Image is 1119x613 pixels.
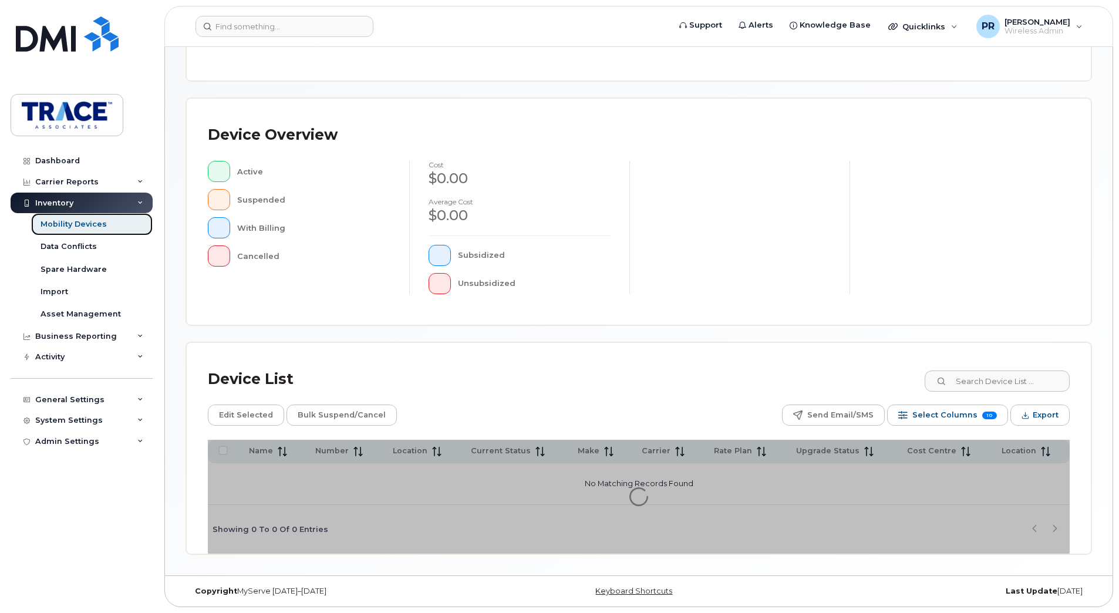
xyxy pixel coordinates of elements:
div: $0.00 [429,206,611,225]
button: Select Columns 10 [887,405,1008,426]
span: Export [1033,406,1059,424]
span: Edit Selected [219,406,273,424]
h4: cost [429,161,611,169]
span: Knowledge Base [800,19,871,31]
div: Cancelled [237,245,391,267]
div: Quicklinks [880,15,966,38]
a: Knowledge Base [781,14,879,37]
input: Find something... [196,16,373,37]
div: $0.00 [429,169,611,188]
strong: Copyright [195,587,237,595]
span: Support [689,19,722,31]
a: Alerts [730,14,781,37]
div: Unsubsidized [458,273,611,294]
button: Edit Selected [208,405,284,426]
div: Device List [208,364,294,395]
div: [DATE] [790,587,1091,596]
span: Bulk Suspend/Cancel [298,406,386,424]
strong: Last Update [1006,587,1057,595]
span: Select Columns [912,406,978,424]
span: [PERSON_NAME] [1005,17,1070,26]
input: Search Device List ... [925,371,1070,392]
span: 10 [982,412,997,419]
div: Suspended [237,189,391,210]
span: Quicklinks [902,22,945,31]
div: Device Overview [208,120,338,150]
div: MyServe [DATE]–[DATE] [186,587,488,596]
div: With Billing [237,217,391,238]
button: Send Email/SMS [782,405,885,426]
span: PR [982,19,995,33]
div: Preston Rudd [968,15,1091,38]
span: Send Email/SMS [807,406,874,424]
span: Alerts [749,19,773,31]
a: Keyboard Shortcuts [595,587,672,595]
a: Support [671,14,730,37]
button: Export [1010,405,1070,426]
button: Bulk Suspend/Cancel [287,405,397,426]
span: Wireless Admin [1005,26,1070,36]
div: Subsidized [458,245,611,266]
h4: Average cost [429,198,611,206]
div: Active [237,161,391,182]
